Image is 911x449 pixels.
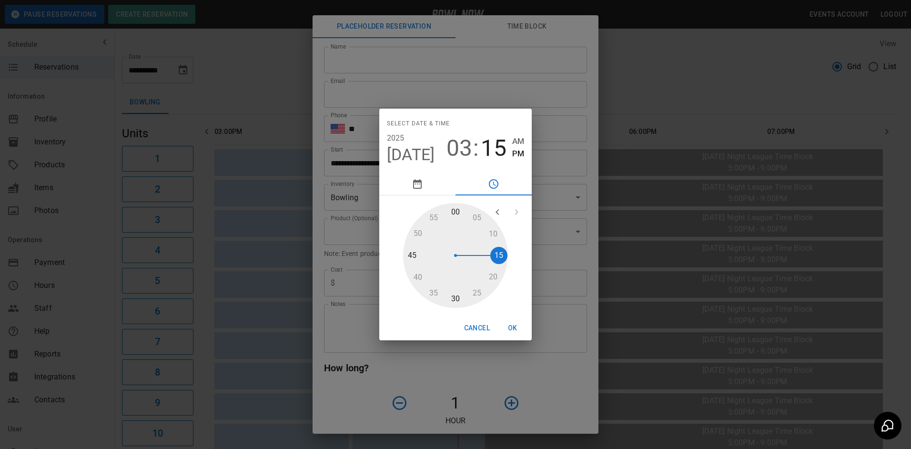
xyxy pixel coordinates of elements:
[379,173,455,195] button: pick date
[481,135,506,162] button: 15
[497,319,528,337] button: OK
[387,145,435,165] button: [DATE]
[446,135,472,162] button: 03
[387,116,450,132] span: Select date & time
[473,135,479,162] span: :
[488,203,507,222] button: open previous view
[387,132,405,145] button: 2025
[512,135,524,148] button: AM
[455,173,532,195] button: pick time
[460,319,494,337] button: Cancel
[512,147,524,160] button: PM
